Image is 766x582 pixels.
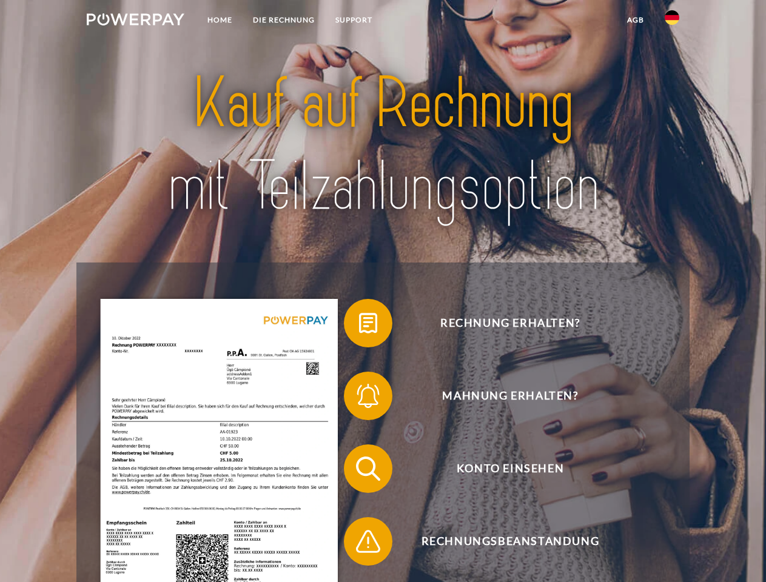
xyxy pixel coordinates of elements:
button: Mahnung erhalten? [344,372,659,420]
a: SUPPORT [325,9,383,31]
img: qb_bell.svg [353,381,383,411]
a: agb [617,9,654,31]
img: de [665,10,679,25]
img: qb_warning.svg [353,526,383,557]
img: title-powerpay_de.svg [116,58,650,232]
img: qb_search.svg [353,453,383,484]
button: Konto einsehen [344,444,659,493]
button: Rechnungsbeanstandung [344,517,659,566]
span: Rechnung erhalten? [361,299,659,347]
a: DIE RECHNUNG [243,9,325,31]
img: logo-powerpay-white.svg [87,13,184,25]
span: Rechnungsbeanstandung [361,517,659,566]
a: Home [197,9,243,31]
button: Rechnung erhalten? [344,299,659,347]
span: Mahnung erhalten? [361,372,659,420]
img: qb_bill.svg [353,308,383,338]
span: Konto einsehen [361,444,659,493]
